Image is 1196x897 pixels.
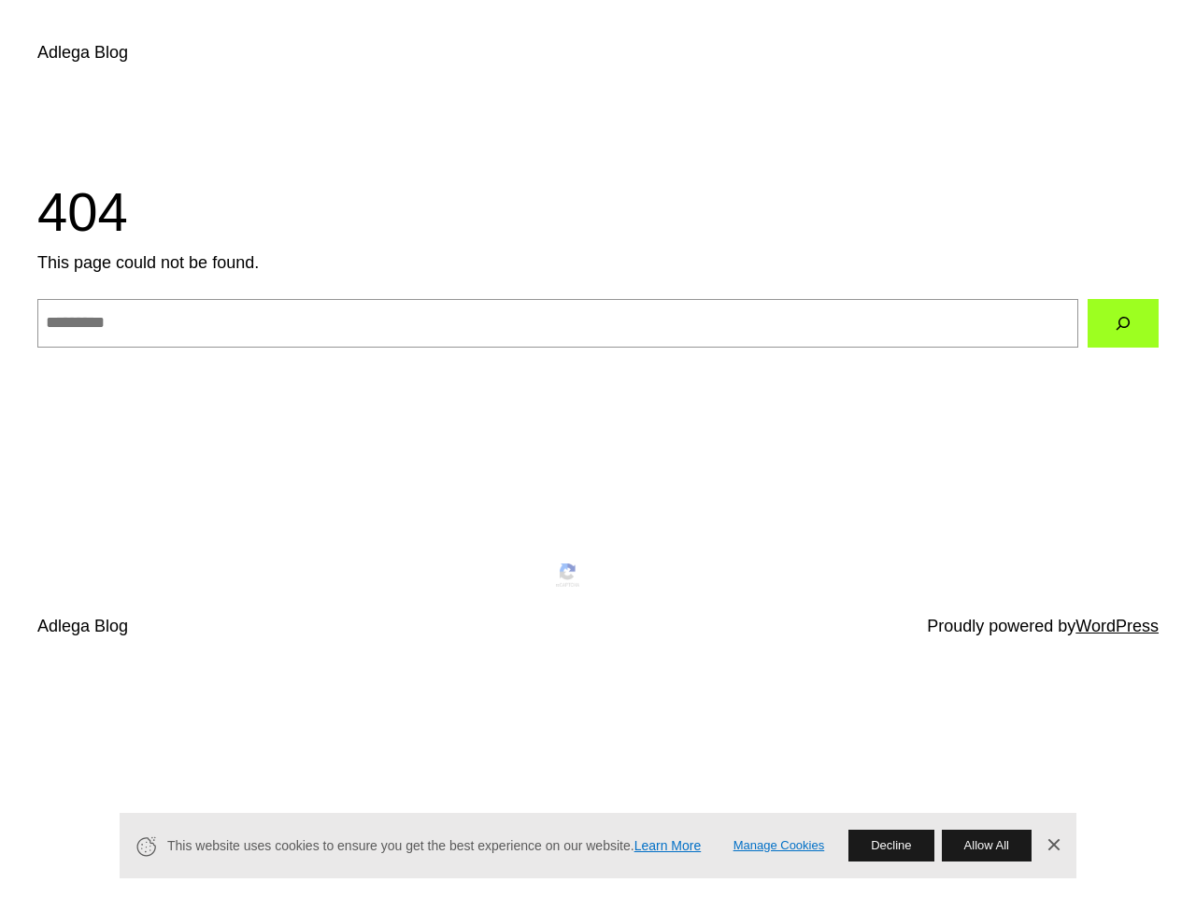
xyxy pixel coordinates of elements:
[1039,832,1067,860] a: Dismiss Banner
[37,179,1159,245] h1: 404
[848,830,933,861] button: Decline
[37,617,128,635] a: Adlega Blog
[942,830,1032,861] button: Allow All
[733,836,825,856] a: Manage Cookies
[1075,617,1159,635] a: WordPress
[1088,299,1159,348] button: Search
[135,834,158,858] svg: Cookie Icon
[927,613,1159,640] p: Proudly powered by
[37,43,128,62] a: Adlega Blog
[37,249,1159,277] p: This page could not be found.
[634,838,702,853] a: Learn More
[167,836,707,856] span: This website uses cookies to ensure you get the best experience on our website.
